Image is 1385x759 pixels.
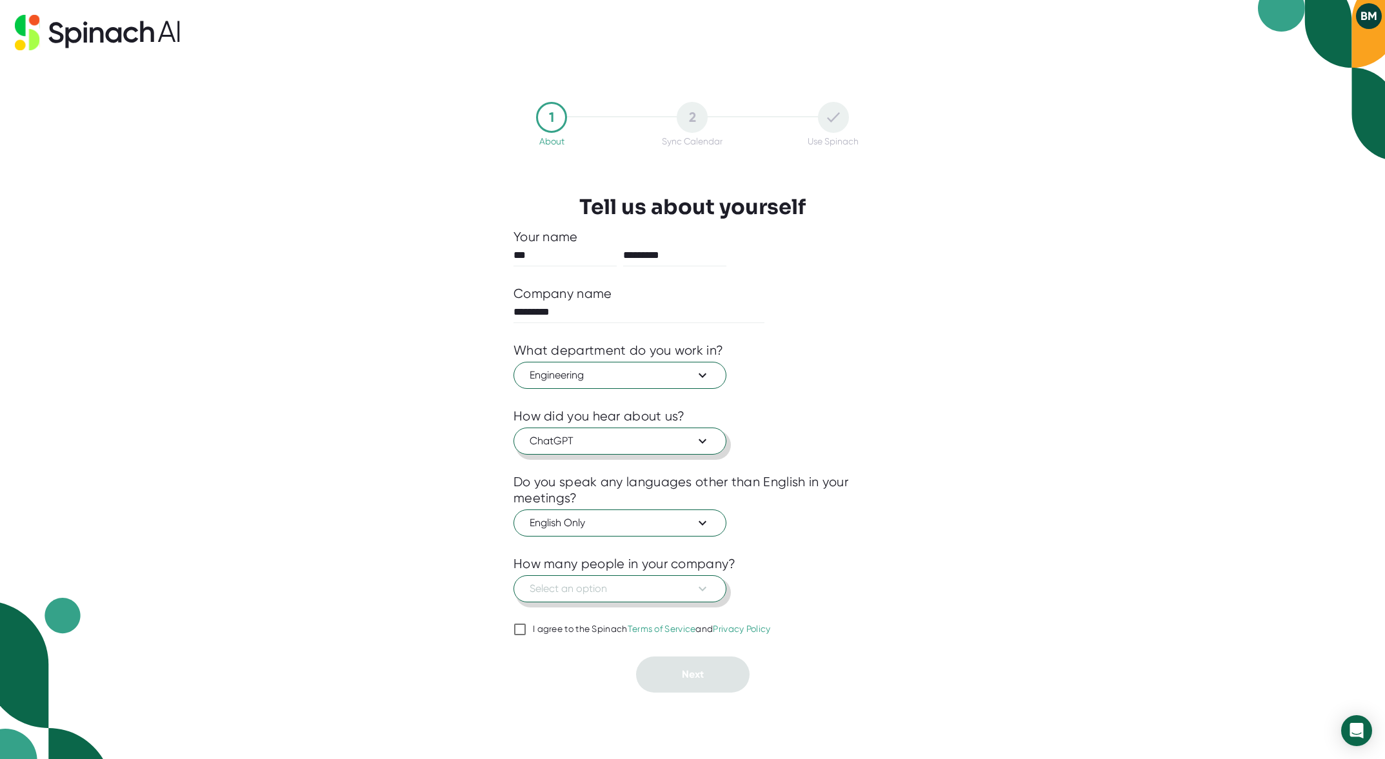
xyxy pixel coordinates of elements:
div: 1 [536,102,567,133]
div: Company name [513,286,612,302]
span: Select an option [530,581,710,596]
span: Engineering [530,368,710,383]
div: How many people in your company? [513,556,736,572]
span: English Only [530,515,710,531]
button: ChatGPT [513,428,726,455]
span: Next [682,668,704,680]
button: English Only [513,509,726,537]
h3: Tell us about yourself [579,195,806,219]
a: Terms of Service [628,624,696,634]
a: Privacy Policy [713,624,770,634]
div: Open Intercom Messenger [1341,715,1372,746]
button: Select an option [513,575,726,602]
div: About [539,136,564,146]
div: Use Spinach [808,136,859,146]
div: Do you speak any languages other than English in your meetings? [513,474,872,506]
div: 2 [677,102,708,133]
div: How did you hear about us? [513,408,685,424]
button: Next [636,656,750,693]
div: Sync Calendar [662,136,722,146]
div: What department do you work in? [513,342,723,359]
button: BM [1356,3,1382,29]
div: Your name [513,229,872,245]
div: I agree to the Spinach and [533,624,771,635]
button: Engineering [513,362,726,389]
span: ChatGPT [530,433,710,449]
